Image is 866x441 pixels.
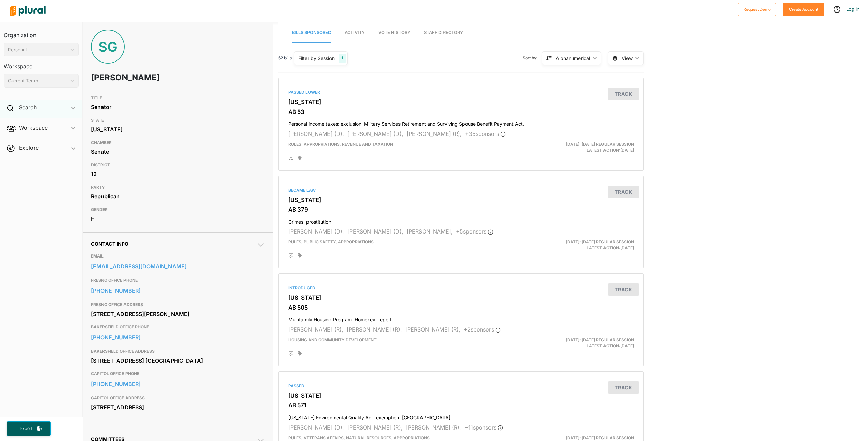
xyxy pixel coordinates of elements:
h3: CAPITOL OFFICE PHONE [91,370,265,378]
div: Personal [8,46,68,53]
span: [PERSON_NAME] (D), [347,130,403,137]
span: View [622,55,633,62]
span: [PERSON_NAME] (D), [288,228,344,235]
div: Senate [91,147,265,157]
span: Activity [345,30,365,35]
h3: FRESNO OFFICE ADDRESS [91,301,265,309]
div: Senator [91,102,265,112]
span: [DATE]-[DATE] Regular Session [566,337,634,342]
a: [PHONE_NUMBER] [91,332,265,342]
a: Activity [345,23,365,43]
h3: [US_STATE] [288,294,634,301]
h3: AB 53 [288,108,634,115]
button: Track [608,381,639,394]
span: [PERSON_NAME], [407,228,453,235]
div: Passed Lower [288,89,634,95]
div: F [91,214,265,224]
h4: Multifamily Housing Program: Homekey: report. [288,314,634,323]
span: [PERSON_NAME] (R), [405,326,460,333]
span: Rules, Veterans Affairs, Natural Resources, Appropriations [288,435,430,440]
span: [PERSON_NAME] (R), [347,424,403,431]
h4: [US_STATE] Environmental Quality Act: exemption: [GEOGRAPHIC_DATA]. [288,412,634,421]
div: Current Team [8,77,68,84]
div: 12 [91,169,265,179]
h3: Organization [4,25,79,40]
span: [PERSON_NAME] (R), [407,130,462,137]
h4: Personal income taxes: exclusion: Military Services Retirement and Surviving Spouse Benefit Payme... [288,118,634,127]
button: Track [608,186,639,198]
span: Rules, Public Safety, Appropriations [288,239,374,244]
div: Add Position Statement [288,351,294,357]
span: Housing and Community Development [288,337,377,342]
a: Bills Sponsored [292,23,331,43]
div: [STREET_ADDRESS] [91,402,265,412]
span: 62 bills [278,55,292,61]
h3: CAPITOL OFFICE ADDRESS [91,394,265,402]
span: [PERSON_NAME] (R), [288,326,343,333]
span: Sort by [523,55,542,61]
div: Add Position Statement [288,155,294,161]
div: [STREET_ADDRESS] [GEOGRAPHIC_DATA] [91,356,265,366]
h3: PARTY [91,183,265,191]
span: + 11 sponsor s [464,424,503,431]
h3: AB 571 [288,402,634,409]
span: [PERSON_NAME] (D), [288,424,344,431]
div: Passed [288,383,634,389]
span: [PERSON_NAME] (D), [347,228,403,235]
a: Request Demo [738,5,776,13]
span: Contact Info [91,241,128,247]
h3: Workspace [4,56,79,71]
div: SG [91,30,125,64]
button: Track [608,283,639,296]
span: [DATE]-[DATE] Regular Session [566,435,634,440]
div: [STREET_ADDRESS][PERSON_NAME] [91,309,265,319]
div: Alphanumerical [556,55,590,62]
a: [PHONE_NUMBER] [91,286,265,296]
span: Rules, Appropriations, Revenue and Taxation [288,142,393,147]
div: Latest Action: [DATE] [521,239,639,251]
span: [PERSON_NAME] (R), [406,424,461,431]
div: Republican [91,191,265,201]
span: [DATE]-[DATE] Regular Session [566,239,634,244]
span: [PERSON_NAME] (R), [347,326,402,333]
span: Vote History [378,30,410,35]
h3: CHAMBER [91,139,265,147]
button: Track [608,88,639,100]
button: Request Demo [738,3,776,16]
h3: TITLE [91,94,265,102]
h3: [US_STATE] [288,99,634,105]
h3: EMAIL [91,252,265,260]
h1: [PERSON_NAME] [91,68,195,88]
div: Add Position Statement [288,253,294,259]
div: Became Law [288,187,634,193]
h2: Search [19,104,37,111]
h3: GENDER [91,205,265,214]
div: 1 [339,54,346,63]
div: Add tags [298,253,302,258]
a: Vote History [378,23,410,43]
div: Filter by Session [298,55,335,62]
span: Export [16,426,37,432]
h4: Crimes: prostitution. [288,216,634,225]
span: + 35 sponsor s [465,130,506,137]
span: + 5 sponsor s [456,228,493,235]
a: [PHONE_NUMBER] [91,379,265,389]
h3: DISTRICT [91,161,265,169]
a: Staff Directory [424,23,463,43]
div: [US_STATE] [91,124,265,134]
span: + 2 sponsor s [464,326,501,333]
a: Log In [846,6,859,12]
div: Latest Action: [DATE] [521,141,639,153]
a: Create Account [783,5,824,13]
h3: [US_STATE] [288,197,634,203]
span: [DATE]-[DATE] Regular Session [566,142,634,147]
div: Add tags [298,155,302,160]
div: Add tags [298,351,302,356]
h3: BAKERSFIELD OFFICE PHONE [91,323,265,331]
h3: AB 379 [288,206,634,213]
button: Export [7,421,51,436]
span: [PERSON_NAME] (D), [288,130,344,137]
h3: FRESNO OFFICE PHONE [91,276,265,285]
h3: STATE [91,116,265,124]
div: Introduced [288,285,634,291]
